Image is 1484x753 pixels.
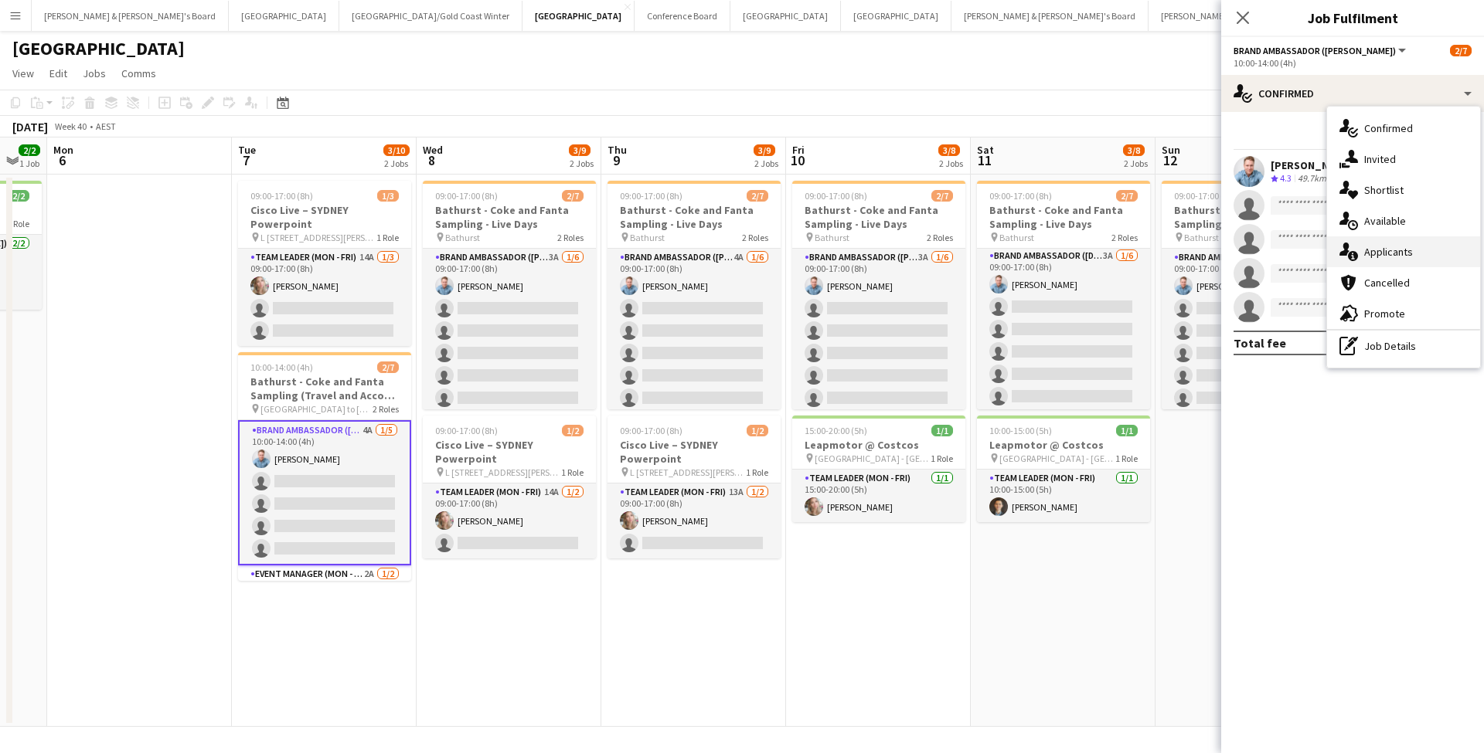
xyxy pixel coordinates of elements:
span: 15:00-20:00 (5h) [805,425,867,436]
span: 09:00-17:00 (8h) [620,190,682,202]
span: 1 Role [7,218,29,229]
app-job-card: 15:00-20:00 (5h)1/1Leapmotor @ Costcos [GEOGRAPHIC_DATA] - [GEOGRAPHIC_DATA]1 RoleTeam Leader (Mo... [792,416,965,522]
span: Tue [238,143,256,157]
span: Mon [53,143,73,157]
span: 2 Roles [742,232,768,243]
span: 09:00-17:00 (8h) [805,190,867,202]
app-job-card: 09:00-17:00 (8h)2/7Bathurst - Coke and Fanta Sampling - Live Days Bathurst2 RolesBrand Ambassador... [792,181,965,409]
span: 09:00-17:00 (8h) [435,425,498,436]
span: L [STREET_ADDRESS][PERSON_NAME] (Veritas Offices) [630,466,746,478]
span: 10 [790,151,805,169]
app-job-card: 09:00-17:00 (8h)2/7Bathurst - Coke and Fanta Sampling - Live Days Bathurst2 RolesBrand Ambassador... [608,181,781,409]
span: Week 40 [51,120,90,132]
span: 1 Role [1115,453,1138,464]
span: [GEOGRAPHIC_DATA] - [GEOGRAPHIC_DATA] [815,453,931,464]
span: Bathurst [815,232,849,243]
app-card-role: Team Leader (Mon - Fri)13A1/209:00-17:00 (8h)[PERSON_NAME] [608,483,781,558]
app-job-card: 10:00-14:00 (4h)2/7Bathurst - Coke and Fanta Sampling (Travel and Accom Provided) [GEOGRAPHIC_DAT... [238,352,411,581]
span: 2 Roles [373,403,399,415]
span: 1/3 [377,190,399,202]
app-card-role: Brand Ambassador ([PERSON_NAME])4A1/510:00-14:00 (4h)[PERSON_NAME] [238,420,411,565]
span: Sat [977,143,994,157]
app-job-card: 09:00-17:00 (8h)1/2Cisco Live – SYDNEY Powerpoint L [STREET_ADDRESS][PERSON_NAME] (Veritas Office... [423,416,596,558]
span: 4.3 [1280,172,1292,184]
div: Job Details [1327,331,1480,361]
span: 1 Role [376,232,399,243]
span: 1 Role [931,453,953,464]
button: [PERSON_NAME] & [PERSON_NAME]'s Board [32,1,229,31]
span: 09:00-17:00 (8h) [1174,190,1237,202]
button: [GEOGRAPHIC_DATA] [229,1,339,31]
div: [DATE] [12,119,48,134]
app-card-role: Brand Ambassador ([PERSON_NAME])3A1/609:00-17:00 (8h)[PERSON_NAME] [792,249,965,413]
span: Brand Ambassador (Mon - Fri) [1234,45,1396,56]
button: [PERSON_NAME] & [PERSON_NAME]'s Board [951,1,1149,31]
a: View [6,63,40,83]
span: 12 [1159,151,1180,169]
span: 2/7 [747,190,768,202]
span: Sun [1162,143,1180,157]
div: 09:00-17:00 (8h)2/7Bathurst - Coke and Fanta Sampling - Live Days Bathurst2 RolesBrand Ambassador... [423,181,596,409]
app-card-role: Team Leader (Mon - Fri)14A1/209:00-17:00 (8h)[PERSON_NAME] [423,483,596,558]
button: [GEOGRAPHIC_DATA] [522,1,635,31]
div: 09:00-17:00 (8h)2/7Bathurst - Coke and Fanta Sampling - Live Days Bathurst2 RolesBrand Ambassador... [977,181,1150,409]
span: 1 Role [746,466,768,478]
h3: Bathurst - Coke and Fanta Sampling - Live Days [977,203,1150,231]
span: 3/9 [569,144,591,156]
span: 09:00-17:00 (8h) [989,190,1052,202]
app-job-card: 09:00-17:00 (8h)1/2Cisco Live – SYDNEY Powerpoint L [STREET_ADDRESS][PERSON_NAME] (Veritas Office... [608,416,781,558]
span: 09:00-17:00 (8h) [250,190,313,202]
span: Invited [1364,152,1396,166]
span: 8 [420,151,443,169]
app-card-role: Brand Ambassador ([PERSON_NAME])3A1/609:00-17:00 (8h)[PERSON_NAME] [423,249,596,413]
span: Bathurst [630,232,665,243]
app-card-role: Team Leader (Mon - Fri)1/115:00-20:00 (5h)[PERSON_NAME] [792,470,965,522]
span: Promote [1364,307,1405,321]
span: Bathurst [1184,232,1219,243]
app-card-role: Brand Ambassador ([DATE])4A1/609:00-17:00 (8h)[PERSON_NAME] [1162,249,1335,413]
span: 9 [605,151,627,169]
span: 2/2 [19,144,40,156]
h3: Job Fulfilment [1221,8,1484,28]
span: View [12,66,34,80]
button: Brand Ambassador ([PERSON_NAME]) [1234,45,1408,56]
h3: Bathurst - Coke and Fanta Sampling - Live Days [1162,203,1335,231]
h3: Cisco Live – SYDNEY Powerpoint [238,203,411,231]
app-job-card: 09:00-17:00 (8h)2/7Bathurst - Coke and Fanta Sampling - Live Days Bathurst2 RolesBrand Ambassador... [1162,181,1335,409]
span: Jobs [83,66,106,80]
span: 6 [51,151,73,169]
h1: [GEOGRAPHIC_DATA] [12,37,185,60]
span: 3/8 [1123,144,1145,156]
span: 2 Roles [927,232,953,243]
span: Fri [792,143,805,157]
h3: Bathurst - Coke and Fanta Sampling - Live Days [792,203,965,231]
button: [GEOGRAPHIC_DATA]/Gold Coast Winter [339,1,522,31]
div: Confirmed [1221,75,1484,112]
div: 2 Jobs [939,158,963,169]
span: 2/7 [1116,190,1138,202]
div: Total fee [1234,335,1286,351]
span: 1/1 [1116,425,1138,436]
div: 10:00-14:00 (4h) [1234,57,1472,69]
span: 1/2 [747,425,768,436]
div: 2 Jobs [570,158,594,169]
div: 1 Job [19,158,39,169]
div: 2 Jobs [1124,158,1148,169]
span: 3/9 [754,144,775,156]
span: 1 Role [561,466,584,478]
h3: Cisco Live – SYDNEY Powerpoint [608,438,781,466]
span: [GEOGRAPHIC_DATA] - [GEOGRAPHIC_DATA] [999,453,1115,464]
div: 49.7km [1295,172,1329,185]
span: 2 Roles [1111,232,1138,243]
span: Comms [121,66,156,80]
span: 09:00-17:00 (8h) [620,425,682,436]
div: 09:00-17:00 (8h)1/3Cisco Live – SYDNEY Powerpoint L [STREET_ADDRESS][PERSON_NAME] (Veritas Office... [238,181,411,346]
button: [PERSON_NAME]'s Board [1149,1,1271,31]
button: Conference Board [635,1,730,31]
button: [GEOGRAPHIC_DATA] [841,1,951,31]
div: [PERSON_NAME] [1271,158,1353,172]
